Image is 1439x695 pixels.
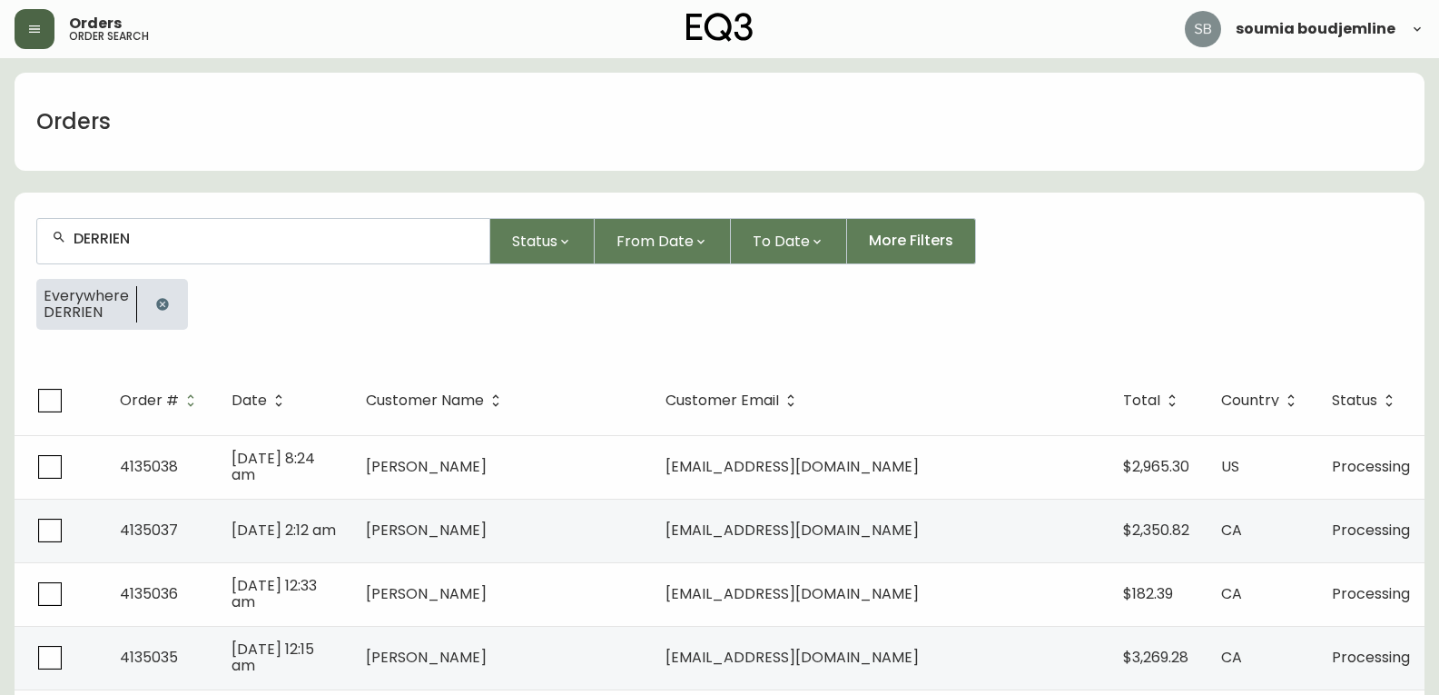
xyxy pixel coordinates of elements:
[232,392,291,409] span: Date
[665,395,779,406] span: Customer Email
[1221,392,1303,409] span: Country
[120,647,178,668] span: 4135035
[366,456,487,477] span: [PERSON_NAME]
[847,218,976,264] button: More Filters
[366,583,487,604] span: [PERSON_NAME]
[1221,583,1242,604] span: CA
[686,13,754,42] img: logo
[44,288,129,304] span: Everywhere
[69,31,149,42] h5: order search
[366,647,487,668] span: [PERSON_NAME]
[120,392,202,409] span: Order #
[1123,395,1160,406] span: Total
[36,106,111,137] h1: Orders
[665,456,919,477] span: [EMAIL_ADDRESS][DOMAIN_NAME]
[120,395,179,406] span: Order #
[1123,456,1189,477] span: $2,965.30
[1236,22,1395,36] span: soumia boudjemline
[1123,392,1184,409] span: Total
[490,218,595,264] button: Status
[1332,392,1401,409] span: Status
[44,304,129,321] span: DERRIEN
[665,392,803,409] span: Customer Email
[616,230,694,253] span: From Date
[366,520,487,541] span: [PERSON_NAME]
[753,230,810,253] span: To Date
[232,448,315,485] span: [DATE] 8:24 am
[512,230,557,253] span: Status
[1221,395,1279,406] span: Country
[869,231,953,251] span: More Filters
[232,639,314,676] span: [DATE] 12:15 am
[1185,11,1221,47] img: 83621bfd3c61cadf98040c636303d86a
[1332,456,1410,477] span: Processing
[1332,647,1410,668] span: Processing
[665,520,919,541] span: [EMAIL_ADDRESS][DOMAIN_NAME]
[1332,583,1410,604] span: Processing
[1221,647,1242,668] span: CA
[120,583,178,604] span: 4135036
[595,218,731,264] button: From Date
[1332,395,1377,406] span: Status
[366,395,484,406] span: Customer Name
[1221,520,1242,541] span: CA
[120,456,178,477] span: 4135038
[731,218,847,264] button: To Date
[1332,520,1410,541] span: Processing
[1123,583,1173,604] span: $182.39
[665,583,919,604] span: [EMAIL_ADDRESS][DOMAIN_NAME]
[1123,520,1189,541] span: $2,350.82
[232,395,267,406] span: Date
[232,520,336,541] span: [DATE] 2:12 am
[69,16,122,31] span: Orders
[1221,456,1239,477] span: US
[74,230,475,247] input: Search
[232,575,317,612] span: [DATE] 12:33 am
[1123,647,1188,668] span: $3,269.28
[120,520,178,541] span: 4135037
[665,647,919,668] span: [EMAIL_ADDRESS][DOMAIN_NAME]
[366,392,508,409] span: Customer Name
